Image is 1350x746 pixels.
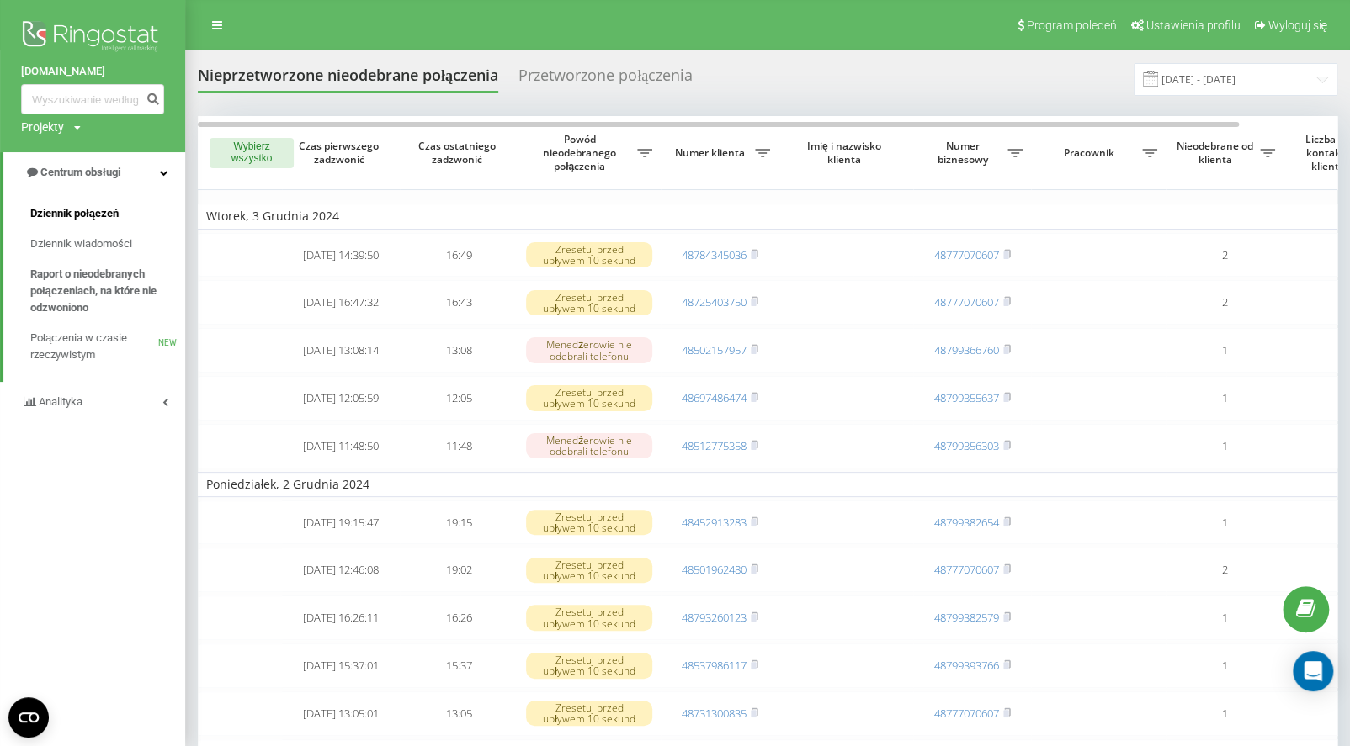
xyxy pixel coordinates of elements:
[30,259,185,323] a: Raport o nieodebranych połączeniach, na które nie odzwoniono
[282,500,400,545] td: [DATE] 19:15:47
[934,438,999,453] a: 48799356303
[8,697,49,738] button: Open CMP widget
[282,424,400,468] td: [DATE] 11:48:50
[682,562,747,577] a: 48501962480
[400,233,518,278] td: 16:49
[526,385,652,410] div: Zresetuj przed upływem 10 sekund
[400,643,518,688] td: 15:37
[682,247,747,262] a: 48784345036
[282,548,400,592] td: [DATE] 12:46:08
[934,706,999,721] a: 48777070607
[282,376,400,421] td: [DATE] 12:05:59
[682,438,747,453] a: 48512775358
[1166,280,1284,325] td: 2
[21,119,64,135] div: Projekty
[922,140,1007,166] span: Numer biznesowy
[400,424,518,468] td: 11:48
[1027,19,1116,32] span: Program poleceń
[21,84,164,114] input: Wyszukiwanie według numeru
[934,247,999,262] a: 48777070607
[1166,376,1284,421] td: 1
[30,323,185,370] a: Połączenia w czasie rzeczywistymNEW
[1293,651,1333,691] div: Open Intercom Messenger
[400,500,518,545] td: 19:15
[526,433,652,458] div: Menedżerowie nie odebrali telefonu
[282,328,400,373] td: [DATE] 13:08:14
[1166,595,1284,640] td: 1
[934,294,999,310] a: 48777070607
[934,515,999,530] a: 48799382654
[198,66,498,93] div: Nieprzetworzone nieodebrane połączenia
[934,342,999,357] a: 48799366760
[282,280,400,325] td: [DATE] 16:47:32
[400,691,518,736] td: 13:05
[210,138,294,168] button: Wybierz wszystko
[793,140,899,166] span: Imię i nazwisko klienta
[413,140,504,166] span: Czas ostatniego zadzwonić
[526,133,637,172] span: Powód nieodebranego połączenia
[30,229,185,259] a: Dziennik wiadomości
[1039,146,1142,160] span: Pracownik
[400,595,518,640] td: 16:26
[526,653,652,678] div: Zresetuj przed upływem 10 sekund
[1268,19,1327,32] span: Wyloguj się
[669,146,755,160] span: Numer klienta
[282,643,400,688] td: [DATE] 15:37:01
[934,390,999,405] a: 48799355637
[30,205,119,222] span: Dziennik połączeń
[1166,691,1284,736] td: 1
[40,166,120,178] span: Centrum obsługi
[682,610,747,625] a: 48793260123
[282,233,400,278] td: [DATE] 14:39:50
[400,376,518,421] td: 12:05
[295,140,386,166] span: Czas pierwszego zadzwonić
[21,63,164,80] a: [DOMAIN_NAME]
[526,605,652,630] div: Zresetuj przed upływem 10 sekund
[1166,233,1284,278] td: 2
[682,515,747,530] a: 48452913283
[682,342,747,357] a: 48502157957
[1166,500,1284,545] td: 1
[1166,424,1284,468] td: 1
[30,330,158,363] span: Połączenia w czasie rzeczywistym
[3,152,185,193] a: Centrum obsługi
[526,510,652,535] div: Zresetuj przed upływem 10 sekund
[1166,328,1284,373] td: 1
[526,242,652,267] div: Zresetuj przed upływem 10 sekund
[526,558,652,583] div: Zresetuj przed upływem 10 sekund
[526,701,652,726] div: Zresetuj przed upływem 10 sekund
[400,548,518,592] td: 19:02
[1145,19,1240,32] span: Ustawienia profilu
[30,266,177,316] span: Raport o nieodebranych połączeniach, na które nie odzwoniono
[526,290,652,315] div: Zresetuj przed upływem 10 sekund
[1174,140,1260,166] span: Nieodebrane od klienta
[682,390,747,405] a: 48697486474
[934,610,999,625] a: 48799382579
[400,280,518,325] td: 16:43
[518,66,693,93] div: Przetworzone połączenia
[1166,548,1284,592] td: 2
[30,235,132,252] span: Dziennik wiadomości
[30,198,185,229] a: Dziennik połączeń
[282,691,400,736] td: [DATE] 13:05:01
[682,706,747,721] a: 48731300835
[282,595,400,640] td: [DATE] 16:26:11
[934,562,999,577] a: 48777070607
[21,17,164,59] img: Ringostat logo
[526,337,652,362] div: Menedżerowie nie odebrali telefonu
[682,294,747,310] a: 48725403750
[682,658,747,673] a: 48537986117
[400,328,518,373] td: 13:08
[1166,643,1284,688] td: 1
[934,658,999,673] a: 48799393766
[39,395,82,408] span: Analityka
